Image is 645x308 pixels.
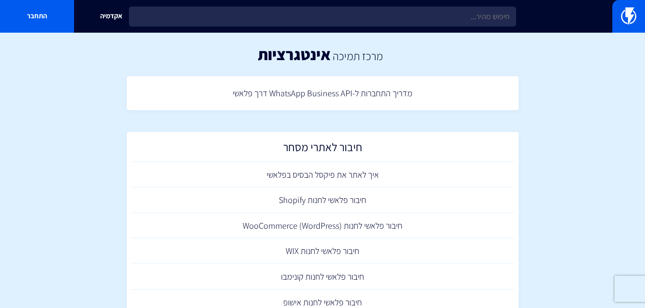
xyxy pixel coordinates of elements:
a: איך לאתר את פיקסל הבסיס בפלאשי [131,162,514,188]
a: חיבור פלאשי לחנות (WooCommerce (WordPress [131,213,514,239]
a: מרכז תמיכה [333,48,383,63]
a: חיבור פלאשי לחנות קונימבו [131,264,514,290]
h2: חיבור לאתרי מסחר [135,141,510,158]
h1: אינטגרציות [258,46,331,63]
a: חיבור פלאשי לחנות WIX [131,238,514,264]
a: חיבור לאתרי מסחר [131,136,514,162]
input: חיפוש מהיר... [129,7,516,27]
a: מדריך התחברות ל-WhatsApp Business API דרך פלאשי [131,81,514,106]
a: חיבור פלאשי לחנות Shopify [131,187,514,213]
